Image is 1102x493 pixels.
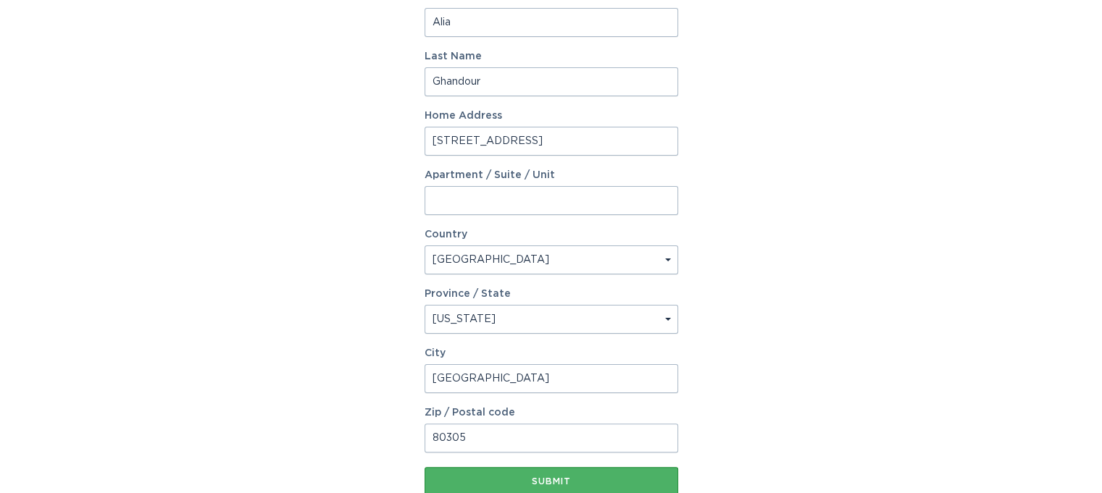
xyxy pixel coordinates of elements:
[432,477,671,486] div: Submit
[425,289,511,299] label: Province / State
[425,51,678,62] label: Last Name
[425,408,678,418] label: Zip / Postal code
[425,348,678,358] label: City
[425,229,467,240] label: Country
[425,170,678,180] label: Apartment / Suite / Unit
[425,111,678,121] label: Home Address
